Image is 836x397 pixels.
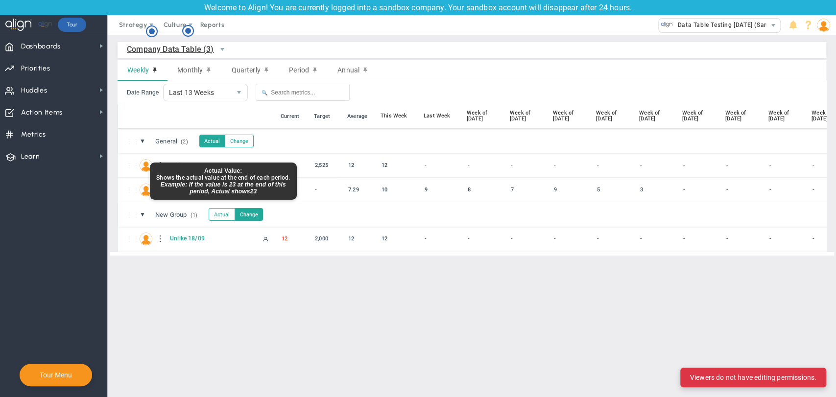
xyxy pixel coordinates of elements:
[766,184,803,195] div: -
[140,138,145,144] span: ▼
[263,236,268,242] span: Manually Updated
[508,110,545,122] div: Week of [DATE]
[21,146,40,167] span: Learn
[204,167,242,174] strong: Actual Value:
[379,160,415,171] div: 12
[21,102,63,123] span: Action Items
[766,160,803,171] div: -
[379,113,415,119] div: This Week
[723,233,760,244] div: -
[345,113,375,119] div: Average
[195,15,230,35] span: Reports
[140,159,152,172] img: Sudhir Dakshinamurthy
[508,184,545,195] div: 7
[680,184,717,195] div: -
[594,160,631,171] div: -
[465,110,502,122] div: Week of [DATE]
[140,233,152,245] img: Sudhir Dakshinamurthy
[312,233,344,244] div: 2,000
[199,135,225,147] button: Actual
[289,66,309,74] span: Period
[766,233,803,244] div: -
[422,113,458,119] div: Last Week
[231,66,260,74] span: Quarterly
[345,160,377,171] div: 12
[465,160,502,171] div: -
[673,19,785,31] span: Data Table Testing [DATE] (Sandbox)
[231,84,247,101] span: select
[312,113,341,119] div: Target
[817,19,830,32] img: 205826.Person.photo
[151,135,193,148] span: Click to edit group name
[21,124,46,145] span: Metrics
[126,211,140,219] span: Only administrators can reorder categories
[235,208,263,221] button: Change
[379,233,415,244] div: 12
[168,161,251,169] span: Unlike 18/09
[168,234,251,242] span: Unlike 18/09
[127,66,149,74] span: Weekly
[551,184,588,195] div: 9
[723,184,760,195] div: -
[21,36,61,57] span: Dashboards
[151,208,203,221] span: Click to edit group name
[422,233,458,244] div: -
[379,184,415,195] div: 10
[126,235,136,243] div: Only the metric owner or admin can reorder this metric
[279,113,308,119] div: Current
[723,110,760,122] div: Week of [DATE]
[164,84,231,101] span: Last 13 Weeks
[312,160,344,171] div: 2,525
[680,160,717,171] div: -
[21,80,48,101] span: Huddles
[126,138,140,145] span: Only administrators can reorder categories
[422,160,458,171] div: -
[680,233,717,244] div: -
[127,43,214,55] span: Company Data Table (3)
[637,110,674,122] div: Week of [DATE]
[345,233,377,244] div: 12
[126,162,136,169] div: Only the metric owner or admin can reorder this metric
[127,89,159,96] label: Date Range
[279,160,311,171] div: 12
[508,233,545,244] div: -
[140,211,145,218] span: ▼
[155,167,292,195] div: Shows the actual value at the end of each period.
[637,160,674,171] div: -
[214,41,231,58] span: select
[164,21,187,28] span: Culture
[21,58,50,79] span: Priorities
[345,184,377,195] div: 7.286
[262,90,267,95] span: 🔍
[551,110,588,122] div: Week of [DATE]
[179,138,189,145] span: (2)
[637,184,674,195] div: 3
[312,184,344,195] div: -
[680,368,826,387] div: Viewers do not have editing permissions.
[279,233,311,244] div: 12
[140,184,152,196] img: Megha BM
[801,15,816,35] li: Help & Frequently Asked Questions (FAQ)
[594,184,631,195] div: 5
[637,233,674,244] div: -
[551,233,588,244] div: -
[337,66,359,74] span: Annual
[594,233,631,244] div: -
[256,84,350,101] input: Search metrics...
[766,110,803,122] div: Week of [DATE]
[594,110,631,122] div: Week of [DATE]
[161,181,286,195] em: Example: If the value is 23 at the end of this period, Actual shows
[661,19,673,31] img: 33593.Company.photo
[723,160,760,171] div: -
[177,66,203,74] span: Monthly
[508,160,545,171] div: -
[766,19,780,32] span: select
[551,160,588,171] div: -
[786,15,801,35] li: Announcements
[209,208,235,221] button: Actual
[250,188,257,195] strong: 23
[126,186,136,194] div: Only the metric owner or admin can reorder this metric
[422,184,458,195] div: 9
[225,135,254,147] button: Change
[680,110,717,122] div: Week of [DATE]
